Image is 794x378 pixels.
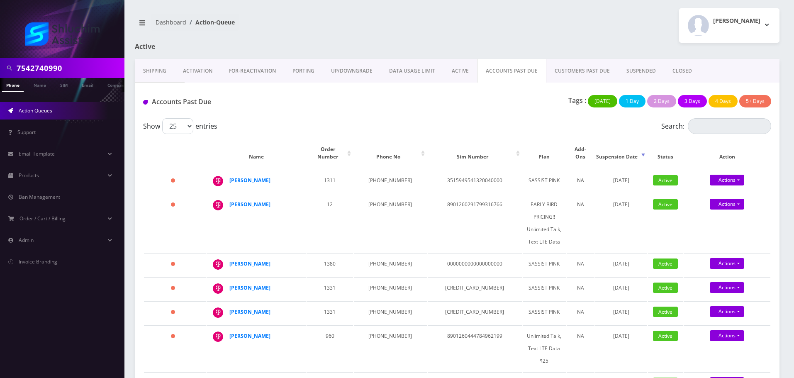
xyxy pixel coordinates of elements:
span: Invoice Branding [19,258,57,265]
td: [PHONE_NUMBER] [354,253,426,276]
span: Active [653,307,678,317]
td: 8901260444784962199 [428,325,522,371]
td: [DATE] [595,301,647,324]
a: SUSPENDED [618,59,664,83]
li: Action-Queue [186,18,235,27]
span: Active [653,283,678,293]
a: Actions [710,258,744,269]
td: [CREDIT_CARD_NUMBER] [428,301,522,324]
a: DATA USAGE LIMIT [381,59,443,83]
td: 0000000000000000000 [428,253,522,276]
span: Ban Management [19,193,60,200]
nav: breadcrumb [135,14,451,37]
td: 1331 [307,301,353,324]
a: [PERSON_NAME] [229,284,270,291]
div: NA [571,174,590,187]
div: NA [571,282,590,294]
td: 8901260291799316766 [428,194,522,252]
a: [PERSON_NAME] [229,260,270,267]
a: FOR-REActivation [221,59,284,83]
label: Show entries [143,118,217,134]
td: SASSIST PINK [523,170,566,193]
span: Admin [19,237,34,244]
td: 3515949541320040000 [428,170,522,193]
button: 5+ Days [739,95,771,107]
td: SASSIST PINK [523,253,566,276]
a: CUSTOMERS PAST DUE [546,59,618,83]
h1: Accounts Past Due [143,98,344,106]
span: Active [653,331,678,341]
span: Active [653,199,678,210]
button: [DATE] [588,95,617,107]
th: Add-Ons [567,137,594,169]
a: Actions [710,175,744,185]
td: [DATE] [595,170,647,193]
a: Activation [175,59,221,83]
div: NA [571,198,590,211]
td: [PHONE_NUMBER] [354,194,426,252]
td: Unlimited Talk, Text LTE Data $25 [523,325,566,371]
a: Dashboard [156,18,186,26]
td: 960 [307,325,353,371]
th: Suspension Date [595,137,647,169]
td: [DATE] [595,194,647,252]
label: Search: [661,118,771,134]
td: [DATE] [595,253,647,276]
th: Phone No: activate to sort column ascending [354,137,426,169]
a: Actions [710,330,744,341]
a: Name [29,78,50,91]
div: NA [571,330,590,342]
span: Order / Cart / Billing [19,215,66,222]
button: 1 Day [619,95,645,107]
a: Actions [710,282,744,293]
a: PORTING [284,59,323,83]
span: Active [653,259,678,269]
td: 1331 [307,277,353,300]
a: SIM [56,78,72,91]
p: Tags : [568,95,586,105]
img: Accounts Past Due [143,100,148,105]
th: Plan [523,137,566,169]
a: Shipping [135,59,175,83]
span: Action Queues [19,107,52,114]
a: Phone [2,78,24,92]
button: 3 Days [678,95,707,107]
a: UP/DOWNGRADE [323,59,381,83]
span: Products [19,172,39,179]
span: Active [653,175,678,185]
span: Support [17,129,36,136]
a: Email [78,78,97,91]
a: Actions [710,306,744,317]
th: Sim Number: activate to sort column ascending [428,137,522,169]
th: Action [684,137,770,169]
td: EARLY BIRD PRICING!! Unlimited Talk, Text LTE Data [523,194,566,252]
a: CLOSED [664,59,700,83]
a: [PERSON_NAME] [229,177,270,184]
button: 2 Days [647,95,676,107]
button: [PERSON_NAME] [679,8,779,43]
td: [CREDIT_CARD_NUMBER] [428,277,522,300]
button: 4 Days [709,95,738,107]
td: [DATE] [595,277,647,300]
td: 1380 [307,253,353,276]
h1: Active [135,43,341,51]
a: ACCOUNTS PAST DUE [477,59,546,83]
strong: [PERSON_NAME] [229,332,270,339]
img: Shluchim Assist [25,22,100,46]
td: [DATE] [595,325,647,371]
td: SASSIST PINK [523,301,566,324]
div: NA [571,258,590,270]
div: NA [571,306,590,318]
td: [PHONE_NUMBER] [354,325,426,371]
td: SASSIST PINK [523,277,566,300]
a: [PERSON_NAME] [229,201,270,208]
th: Order Number: activate to sort column ascending [307,137,353,169]
a: ACTIVE [443,59,477,83]
a: Company [103,78,131,91]
input: Search in Company [17,60,122,76]
select: Showentries [162,118,193,134]
a: [PERSON_NAME] [229,308,270,315]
